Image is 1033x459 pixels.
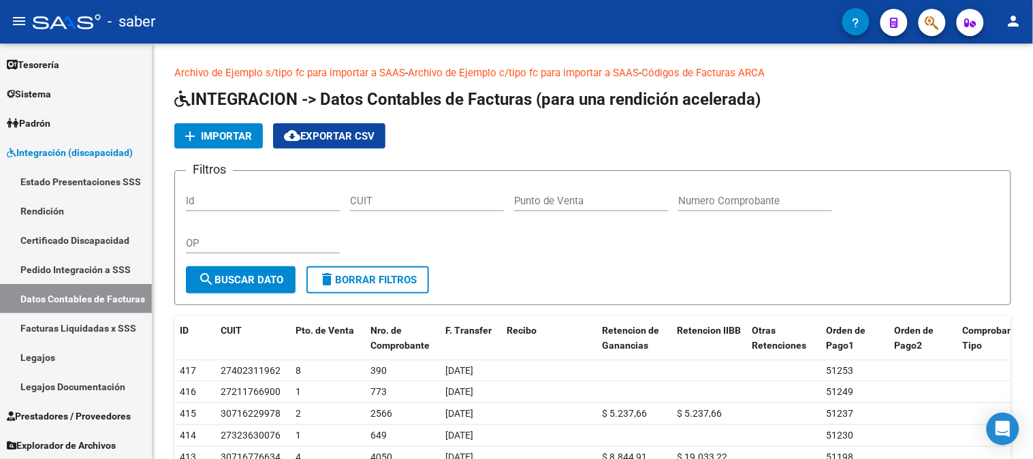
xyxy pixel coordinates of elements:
span: Buscar Dato [198,274,283,286]
mat-icon: menu [11,13,27,29]
span: 1 [296,386,301,397]
span: Sistema [7,86,51,101]
span: Exportar CSV [284,130,375,142]
span: Explorador de Archivos [7,438,116,453]
span: 27402311962 [221,365,281,376]
datatable-header-cell: Retencion de Ganancias [597,316,671,361]
button: Exportar CSV [273,123,385,148]
span: Importar [201,130,252,142]
span: 773 [370,386,387,397]
a: Códigos de Facturas ARCA [641,67,765,79]
span: ID [180,325,189,336]
span: [DATE] [445,386,473,397]
datatable-header-cell: Orden de Pago2 [889,316,957,361]
span: Comprobante Tipo [963,325,1022,351]
span: $ 5.237,66 [677,408,722,419]
span: Tesorería [7,57,59,72]
span: 1 [296,430,301,441]
span: [DATE] [445,408,473,419]
span: [DATE] [445,365,473,376]
button: Borrar Filtros [306,266,429,294]
datatable-header-cell: ID [174,316,215,361]
p: - - [174,65,1011,80]
datatable-header-cell: Recibo [501,316,597,361]
span: Orden de Pago1 [827,325,866,351]
datatable-header-cell: CUIT [215,316,290,361]
span: Nro. de Comprobante [370,325,430,351]
span: 51237 [827,408,854,419]
span: 2 [296,408,301,419]
button: Importar [174,123,263,148]
span: 51253 [827,365,854,376]
span: Pto. de Venta [296,325,354,336]
h3: Filtros [186,160,233,179]
span: 416 [180,386,196,397]
span: 30716229978 [221,408,281,419]
span: Prestadores / Proveedores [7,409,131,424]
span: Orden de Pago2 [895,325,934,351]
datatable-header-cell: Retencion IIBB [671,316,746,361]
datatable-header-cell: F. Transfer [440,316,501,361]
datatable-header-cell: Nro. de Comprobante [365,316,440,361]
mat-icon: search [198,271,214,287]
mat-icon: delete [319,271,335,287]
span: [DATE] [445,430,473,441]
span: 415 [180,408,196,419]
a: Archivo de Ejemplo c/tipo fc para importar a SAAS [408,67,639,79]
span: Padrón [7,116,50,131]
span: Retencion de Ganancias [602,325,659,351]
span: 27211766900 [221,386,281,397]
span: Otras Retenciones [752,325,806,351]
span: 2566 [370,408,392,419]
span: INTEGRACION -> Datos Contables de Facturas (para una rendición acelerada) [174,90,761,109]
a: Archivo de Ejemplo s/tipo fc para importar a SAAS [174,67,405,79]
span: Recibo [507,325,537,336]
span: Retencion IIBB [677,325,741,336]
span: Borrar Filtros [319,274,417,286]
div: Open Intercom Messenger [987,413,1019,445]
span: 27323630076 [221,430,281,441]
span: 417 [180,365,196,376]
mat-icon: person [1006,13,1022,29]
mat-icon: add [182,128,198,144]
span: $ 5.237,66 [602,408,647,419]
button: Buscar Dato [186,266,296,294]
span: 390 [370,365,387,376]
span: Integración (discapacidad) [7,145,133,160]
span: 8 [296,365,301,376]
datatable-header-cell: Otras Retenciones [746,316,821,361]
span: 414 [180,430,196,441]
span: 51249 [827,386,854,397]
span: CUIT [221,325,242,336]
span: F. Transfer [445,325,492,336]
span: 649 [370,430,387,441]
span: - saber [108,7,155,37]
datatable-header-cell: Comprobante Tipo [957,316,1019,361]
datatable-header-cell: Pto. de Venta [290,316,365,361]
datatable-header-cell: Orden de Pago1 [821,316,889,361]
span: 51230 [827,430,854,441]
mat-icon: cloud_download [284,127,300,144]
